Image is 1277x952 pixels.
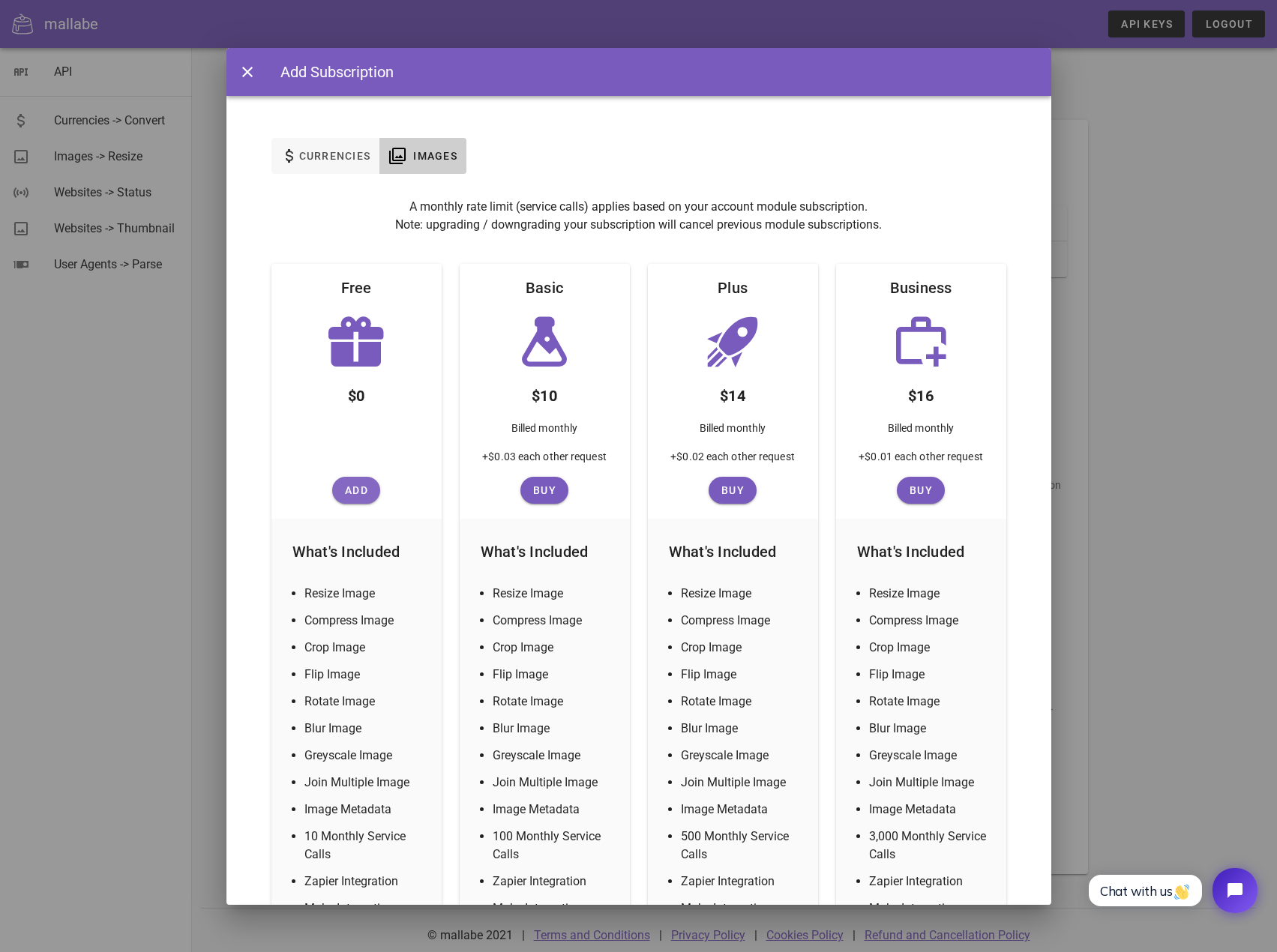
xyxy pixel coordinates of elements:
li: Image Metadata [493,801,615,819]
li: Join Multiple Image [304,774,427,792]
li: Join Multiple Image [869,774,991,792]
li: Greyscale Image [493,747,615,765]
div: Add Subscription [265,61,394,83]
span: Currencies [298,150,371,162]
li: Crop Image [681,639,803,657]
div: +$0.02 each other request [658,448,807,477]
span: Buy [526,484,562,496]
li: Compress Image [304,612,427,630]
li: 10 Monthly Service Calls [304,828,427,864]
li: Blur Image [681,720,803,738]
li: Rotate Image [304,693,427,711]
li: Compress Image [681,612,803,630]
li: Make Integration [304,900,427,918]
button: Images [379,138,466,174]
div: $14 [708,372,757,414]
li: Resize Image [304,585,427,603]
div: $10 [520,372,569,414]
button: Buy [520,477,568,504]
div: Billed monthly [499,414,589,448]
li: Make Integration [869,900,991,918]
div: Free [329,264,384,312]
li: Greyscale Image [304,747,427,765]
div: +$0.01 each other request [847,448,995,477]
li: Greyscale Image [681,747,803,765]
div: Basic [514,264,575,312]
button: Buy [709,477,757,504]
li: Crop Image [493,639,615,657]
button: Buy [897,477,945,504]
button: Currencies [271,138,380,174]
span: Images [412,150,457,162]
li: Blur Image [869,720,991,738]
li: Resize Image [681,585,803,603]
div: What's Included [657,528,809,576]
div: $16 [896,372,946,414]
li: Compress Image [869,612,991,630]
span: Add [338,484,374,496]
iframe: Tidio Chat [1072,855,1270,926]
li: Resize Image [869,585,991,603]
li: Image Metadata [681,801,803,819]
li: Rotate Image [869,693,991,711]
li: Greyscale Image [869,747,991,765]
div: What's Included [469,528,621,576]
li: Flip Image [493,666,615,684]
p: A monthly rate limit (service calls) applies based on your account module subscription. Note: upg... [271,198,1006,234]
div: $0 [336,372,377,414]
li: 100 Monthly Service Calls [493,828,615,864]
li: Blur Image [304,720,427,738]
div: Billed monthly [688,414,778,448]
li: Flip Image [304,666,427,684]
div: What's Included [845,528,997,576]
div: Business [878,264,964,312]
li: Compress Image [493,612,615,630]
li: Resize Image [493,585,615,603]
div: +$0.03 each other request [470,448,619,477]
li: Zapier Integration [304,873,427,891]
li: Join Multiple Image [681,774,803,792]
li: Join Multiple Image [493,774,615,792]
li: Zapier Integration [493,873,615,891]
li: Image Metadata [869,801,991,819]
li: Rotate Image [681,693,803,711]
li: Make Integration [493,900,615,918]
span: Buy [715,484,751,496]
li: Flip Image [681,666,803,684]
li: Flip Image [869,666,991,684]
li: Rotate Image [493,693,615,711]
li: 3,000 Monthly Service Calls [869,828,991,864]
li: Zapier Integration [681,873,803,891]
button: Add [332,477,380,504]
div: What's Included [280,528,433,576]
div: Billed monthly [876,414,966,448]
li: Make Integration [681,900,803,918]
li: Blur Image [493,720,615,738]
li: 500 Monthly Service Calls [681,828,803,864]
li: Zapier Integration [869,873,991,891]
div: Plus [706,264,760,312]
li: Crop Image [304,639,427,657]
li: Crop Image [869,639,991,657]
li: Image Metadata [304,801,427,819]
span: Buy [903,484,939,496]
